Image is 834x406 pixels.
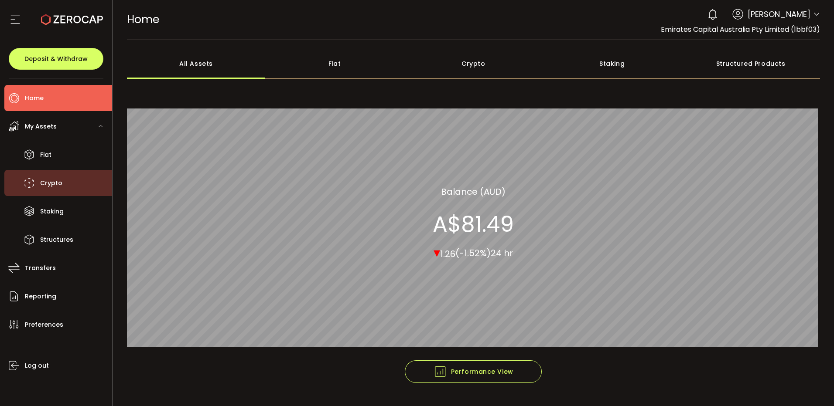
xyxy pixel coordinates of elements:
span: ▾ [434,243,440,261]
span: Transfers [25,262,56,274]
span: Reporting [25,290,56,303]
div: Structured Products [681,48,820,79]
span: My Assets [25,120,57,133]
span: Performance View [434,365,513,378]
span: Deposit & Withdraw [24,56,88,62]
span: Preferences [25,318,63,331]
span: Emirates Capital Australia Pty Limited (1bbf03) [661,24,820,34]
div: Staking [543,48,681,79]
span: Fiat [40,149,51,161]
span: (-1.52%) [455,247,491,259]
button: Performance View [405,360,542,383]
span: Log out [25,359,49,372]
span: Home [25,92,44,105]
span: Staking [40,205,64,218]
div: All Assets [127,48,266,79]
span: [PERSON_NAME] [748,8,810,20]
iframe: Chat Widget [790,364,834,406]
div: Fiat [265,48,404,79]
button: Deposit & Withdraw [9,48,103,70]
span: Home [127,12,159,27]
span: 24 hr [491,247,513,259]
section: A$81.49 [433,211,514,237]
section: Balance (AUD) [441,185,506,198]
span: Crypto [40,177,62,189]
span: 1.26 [440,247,455,260]
div: Crypto [404,48,543,79]
span: Structures [40,233,73,246]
